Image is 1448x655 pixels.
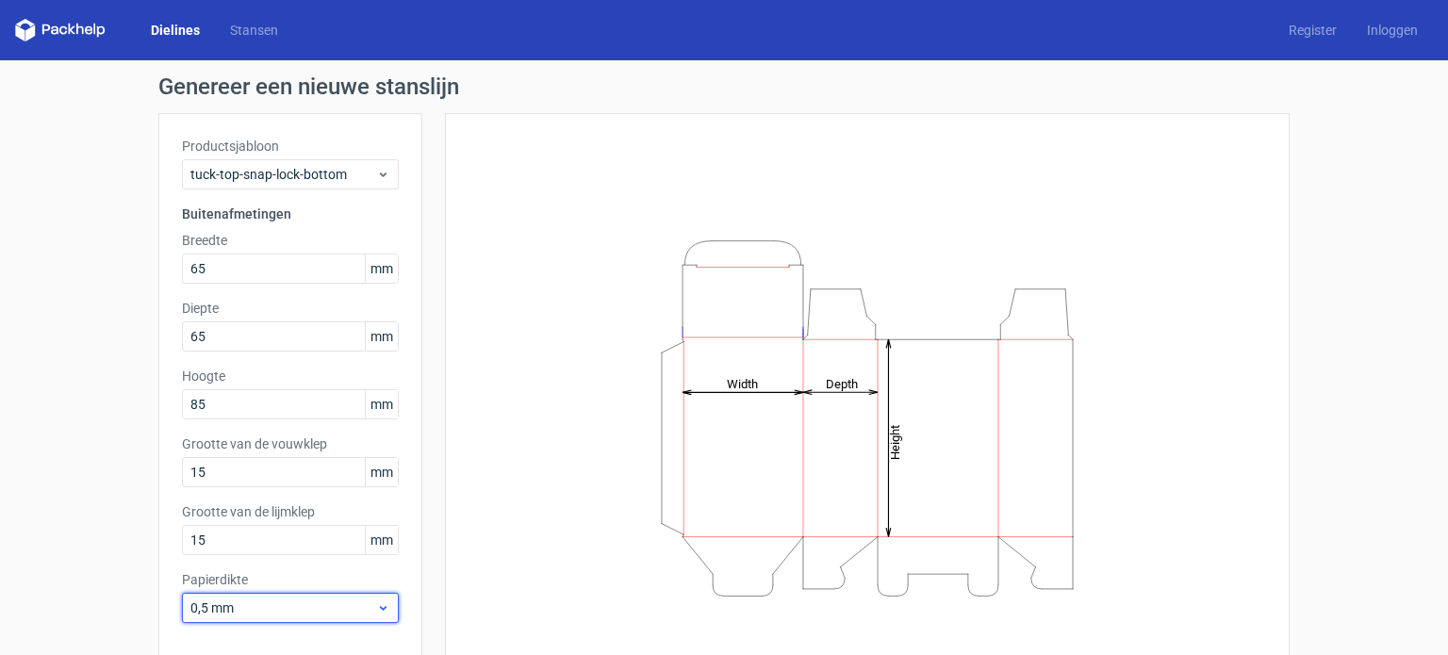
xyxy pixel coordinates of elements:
font: Inloggen [1367,23,1418,38]
font: Breedte [182,233,227,248]
font: mm [370,397,393,412]
font: Dielines [151,23,200,38]
font: mm [370,261,393,276]
font: mm [370,465,393,480]
font: mm [370,329,393,344]
tspan: Width [727,376,758,390]
font: Grootte van de vouwklep [182,436,327,451]
font: Papierdikte [182,572,248,587]
a: Inloggen [1352,21,1433,40]
font: Stansen [230,23,278,38]
font: Buitenafmetingen [182,206,291,221]
tspan: Depth [826,376,858,390]
font: Genereer een nieuwe stanslijn [158,74,459,100]
font: 0,5 mm [190,600,234,615]
font: Productsjabloon [182,139,279,154]
tspan: Height [888,424,902,459]
font: Diepte [182,301,219,316]
font: Hoogte [182,368,225,384]
font: Register [1289,23,1337,38]
a: Dielines [136,21,215,40]
a: Register [1274,21,1352,40]
font: tuck-top-snap-lock-bottom [190,167,347,182]
a: Stansen [215,21,293,40]
font: Grootte van de lijmklep [182,504,315,519]
font: mm [370,532,393,548]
